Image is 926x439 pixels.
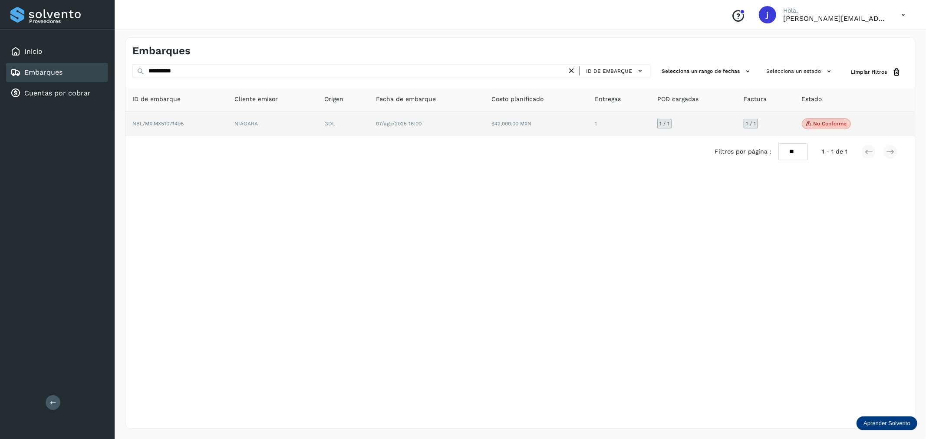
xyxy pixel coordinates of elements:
span: Costo planificado [491,95,544,104]
p: No conforme [814,121,847,127]
a: Cuentas por cobrar [24,89,91,97]
h4: Embarques [132,45,191,57]
p: Aprender Solvento [863,420,910,427]
span: NBL/MX.MX51071498 [132,121,184,127]
td: GDL [317,111,369,137]
span: Filtros por página : [715,147,771,156]
p: Proveedores [29,18,104,24]
div: Inicio [6,42,108,61]
div: Embarques [6,63,108,82]
td: 1 [588,111,650,137]
span: ID de embarque [586,67,632,75]
span: Origen [324,95,343,104]
button: Selecciona un estado [763,64,837,79]
span: 1 / 1 [746,121,756,126]
span: Factura [744,95,767,104]
button: Selecciona un rango de fechas [658,64,756,79]
span: POD cargadas [657,95,699,104]
span: 07/ago/2025 18:00 [376,121,422,127]
a: Embarques [24,68,63,76]
td: $42,000.00 MXN [484,111,588,137]
span: Estado [802,95,822,104]
a: Inicio [24,47,43,56]
span: 1 / 1 [659,121,669,126]
span: Entregas [595,95,621,104]
button: ID de embarque [583,65,647,77]
span: 1 - 1 de 1 [822,147,847,156]
div: Aprender Solvento [857,416,917,430]
span: Limpiar filtros [851,68,887,76]
span: ID de embarque [132,95,181,104]
p: Hola, [783,7,887,14]
span: Cliente emisor [234,95,278,104]
td: NIAGARA [227,111,317,137]
p: javier@rfllogistics.com.mx [783,14,887,23]
div: Cuentas por cobrar [6,84,108,103]
span: Fecha de embarque [376,95,436,104]
button: Limpiar filtros [844,64,908,80]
